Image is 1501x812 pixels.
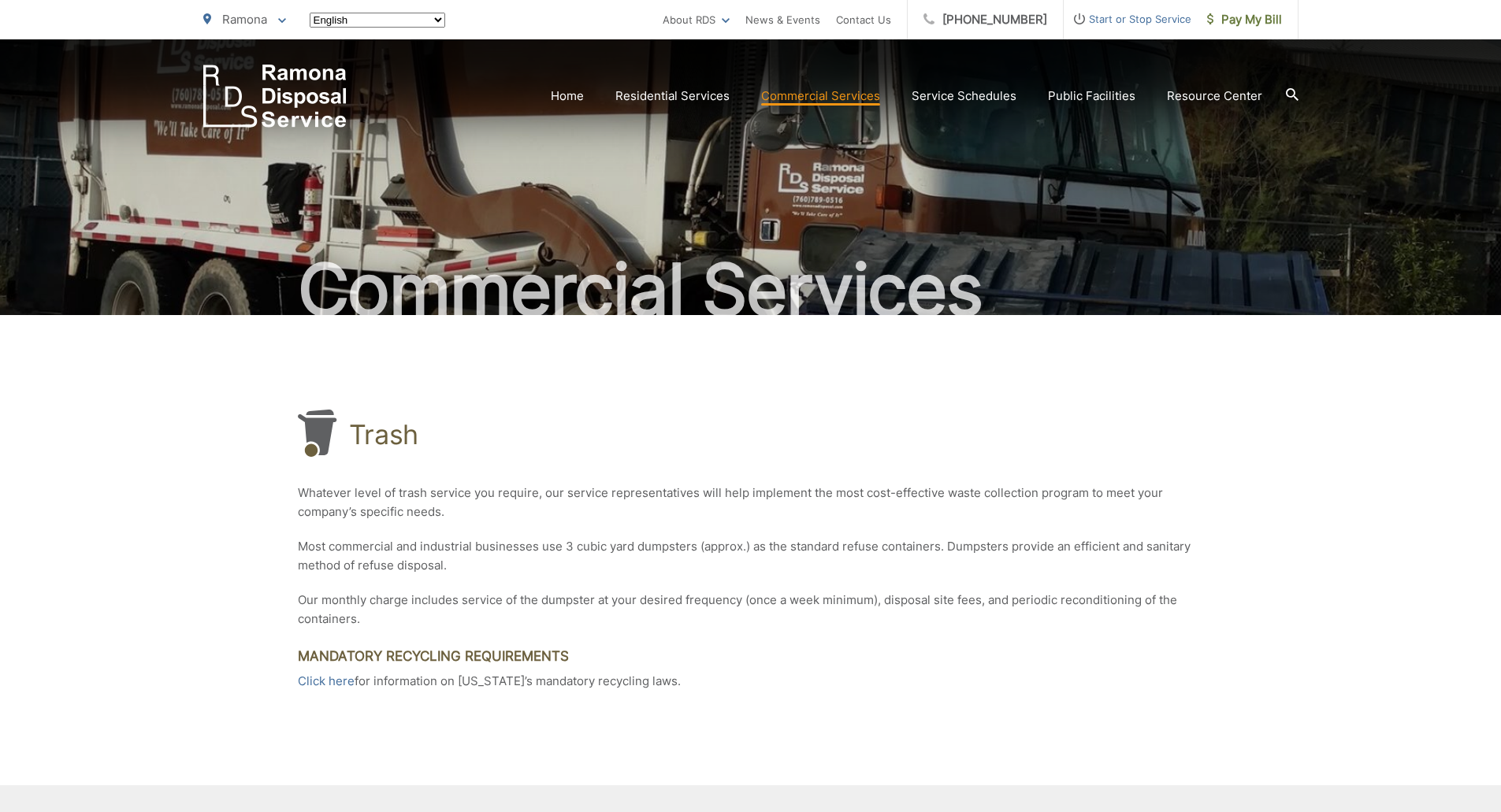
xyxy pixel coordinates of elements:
a: Commercial Services [761,87,880,106]
h2: Commercial Services [203,250,1299,329]
a: Home [551,87,584,106]
a: EDCD logo. Return to the homepage. [203,65,347,128]
select: Select a language [310,13,445,28]
a: Click here [298,672,355,691]
a: Contact Us [836,10,891,29]
span: Ramona [222,12,267,27]
span: Pay My Bill [1207,10,1282,29]
a: News & Events [745,10,820,29]
h1: Trash [349,419,419,450]
p: for information on [US_STATE]’s mandatory recycling laws. [298,672,1204,691]
p: Whatever level of trash service you require, our service representatives will help implement the ... [298,484,1204,521]
p: Our monthly charge includes service of the dumpster at your desired frequency (once a week minimu... [298,591,1204,628]
a: Public Facilities [1048,87,1135,106]
a: About RDS [663,10,730,29]
a: Service Schedules [912,87,1016,106]
p: Most commercial and industrial businesses use 3 cubic yard dumpsters (approx.) as the standard re... [298,537,1204,575]
a: Resource Center [1167,87,1262,106]
a: Residential Services [615,87,730,106]
h3: Mandatory Recycling Requirements [298,648,1204,664]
